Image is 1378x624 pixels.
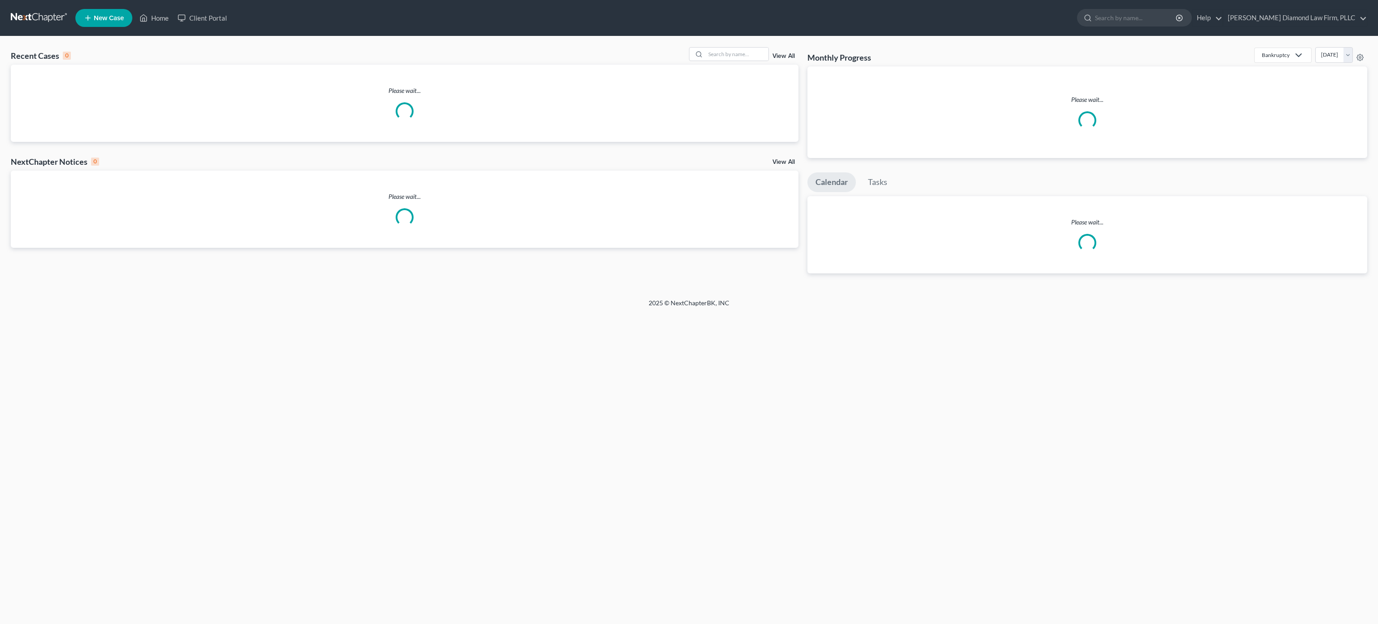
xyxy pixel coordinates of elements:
[706,48,768,61] input: Search by name...
[135,10,173,26] a: Home
[63,52,71,60] div: 0
[94,15,124,22] span: New Case
[1262,51,1290,59] div: Bankruptcy
[815,95,1360,104] p: Please wait...
[772,53,795,59] a: View All
[807,172,856,192] a: Calendar
[1192,10,1222,26] a: Help
[807,52,871,63] h3: Monthly Progress
[433,299,945,315] div: 2025 © NextChapterBK, INC
[860,172,895,192] a: Tasks
[11,192,798,201] p: Please wait...
[807,218,1367,227] p: Please wait...
[11,86,798,95] p: Please wait...
[11,156,99,167] div: NextChapter Notices
[91,158,99,166] div: 0
[173,10,231,26] a: Client Portal
[1095,9,1177,26] input: Search by name...
[1223,10,1367,26] a: [PERSON_NAME] Diamond Law Firm, PLLC
[772,159,795,165] a: View All
[11,50,71,61] div: Recent Cases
